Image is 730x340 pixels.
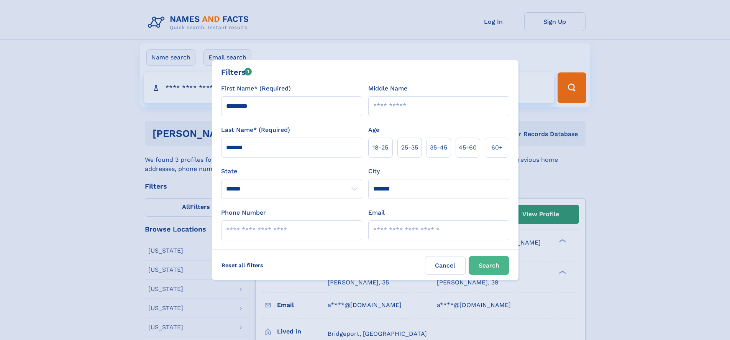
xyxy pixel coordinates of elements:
[425,256,466,275] label: Cancel
[368,167,380,176] label: City
[469,256,509,275] button: Search
[221,167,362,176] label: State
[372,143,388,152] span: 18‑25
[368,125,379,135] label: Age
[430,143,447,152] span: 35‑45
[491,143,503,152] span: 60+
[368,208,385,217] label: Email
[221,66,252,78] div: Filters
[221,125,290,135] label: Last Name* (Required)
[368,84,407,93] label: Middle Name
[221,208,266,217] label: Phone Number
[217,256,268,274] label: Reset all filters
[401,143,418,152] span: 25‑35
[221,84,291,93] label: First Name* (Required)
[459,143,477,152] span: 45‑60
